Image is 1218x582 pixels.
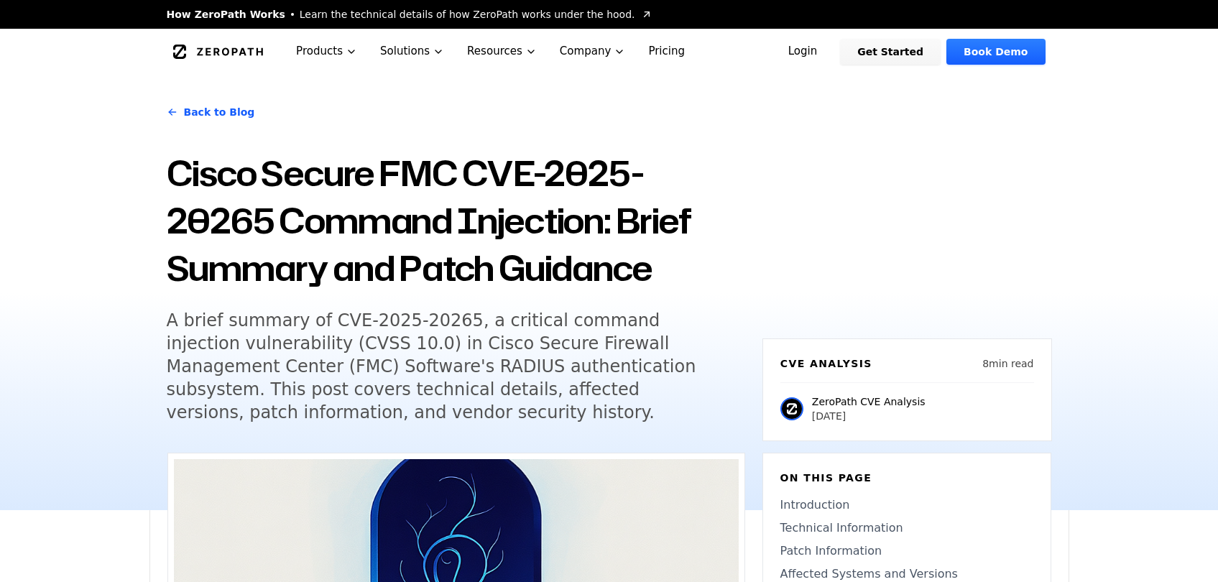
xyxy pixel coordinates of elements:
[300,7,635,22] span: Learn the technical details of how ZeroPath works under the hood.
[780,519,1033,537] a: Technical Information
[780,397,803,420] img: ZeroPath CVE Analysis
[637,29,696,74] a: Pricing
[369,29,456,74] button: Solutions
[780,356,872,371] h6: CVE Analysis
[946,39,1045,65] a: Book Demo
[548,29,637,74] button: Company
[167,92,255,132] a: Back to Blog
[167,309,719,424] h5: A brief summary of CVE-2025-20265, a critical command injection vulnerability (CVSS 10.0) in Cisc...
[780,496,1033,514] a: Introduction
[812,409,926,423] p: [DATE]
[840,39,941,65] a: Get Started
[982,356,1033,371] p: 8 min read
[149,29,1069,74] nav: Global
[771,39,835,65] a: Login
[167,7,652,22] a: How ZeroPath WorksLearn the technical details of how ZeroPath works under the hood.
[780,542,1033,560] a: Patch Information
[812,394,926,409] p: ZeroPath CVE Analysis
[167,7,285,22] span: How ZeroPath Works
[780,471,1033,485] h6: On this page
[456,29,548,74] button: Resources
[167,149,745,292] h1: Cisco Secure FMC CVE-2025-20265 Command Injection: Brief Summary and Patch Guidance
[285,29,369,74] button: Products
